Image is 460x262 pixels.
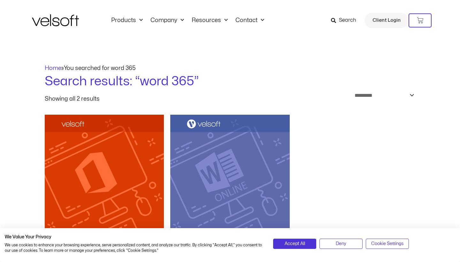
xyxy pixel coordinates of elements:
button: Deny all cookies [319,239,363,249]
button: Adjust cookie preferences [366,239,409,249]
iframe: chat widget [379,248,457,262]
span: Deny [336,240,346,247]
h2: We Value Your Privacy [5,234,264,240]
nav: Menu [107,17,268,24]
a: Home [45,65,61,71]
img: Velsoft Training Materials [32,14,79,26]
a: Search [331,15,361,26]
h1: Search results: “word 365” [45,73,415,90]
a: ResourcesMenu Toggle [188,17,232,24]
span: You searched for word 365 [64,65,136,71]
select: Shop order [350,90,415,100]
a: CompanyMenu Toggle [147,17,188,24]
a: Client Login [364,13,409,28]
a: ProductsMenu Toggle [107,17,147,24]
a: ContactMenu Toggle [232,17,268,24]
span: Search [339,16,356,25]
span: Client Login [372,16,401,25]
span: Cookie Settings [371,240,403,247]
p: We use cookies to enhance your browsing experience, serve personalized content, and analyze our t... [5,243,264,253]
p: Showing all 2 results [45,96,100,102]
span: » [45,65,136,71]
button: Accept all cookies [273,239,316,249]
span: Accept All [285,240,305,247]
